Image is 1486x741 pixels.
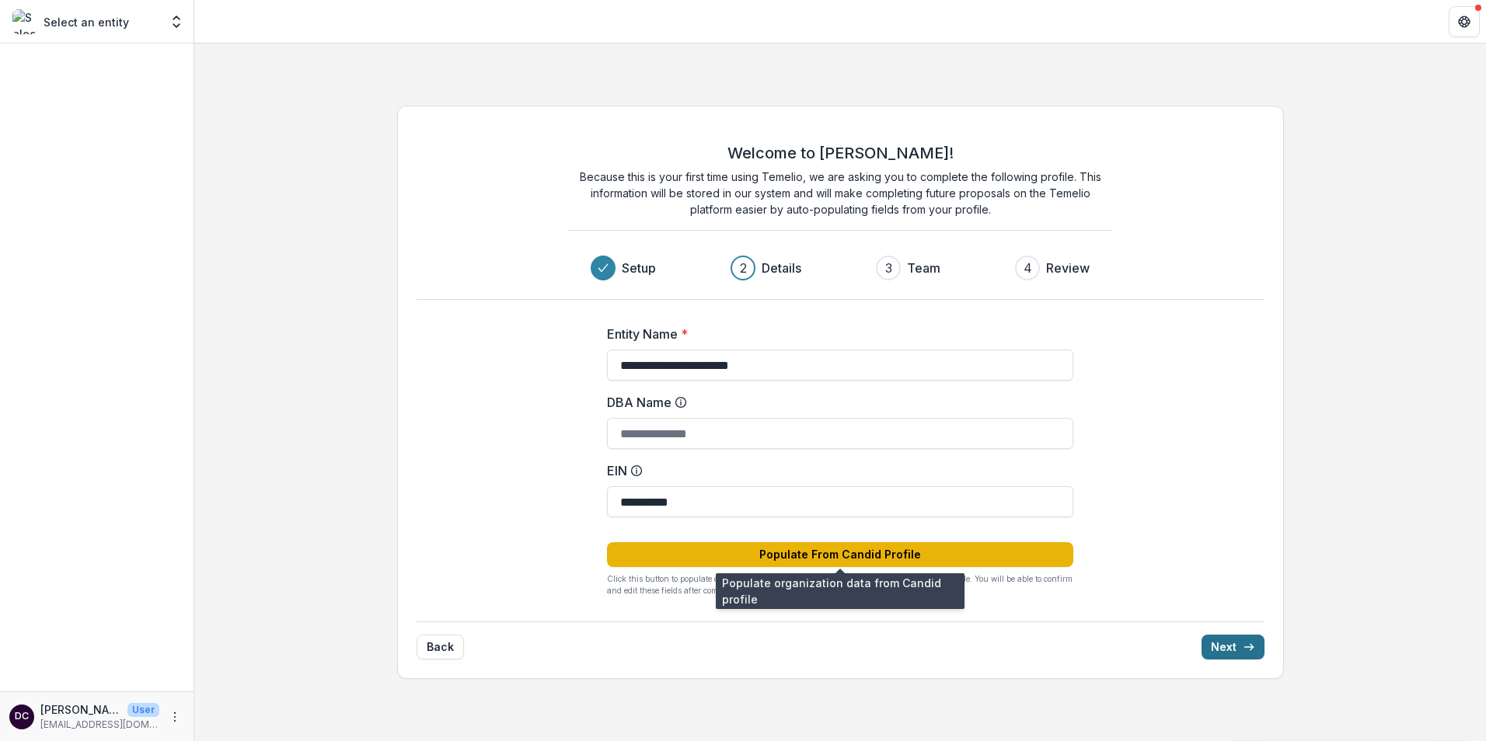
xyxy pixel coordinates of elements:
[907,259,940,277] h3: Team
[885,259,892,277] div: 3
[1449,6,1480,37] button: Get Help
[166,6,187,37] button: Open entity switcher
[44,14,129,30] p: Select an entity
[607,461,1064,480] label: EIN
[740,259,747,277] div: 2
[607,393,1064,412] label: DBA Name
[1024,259,1032,277] div: 4
[762,259,801,277] h3: Details
[127,703,159,717] p: User
[12,9,37,34] img: Select an entity
[607,573,1073,597] p: Click this button to populate core profile fields in [GEOGRAPHIC_DATA] from your Candid profile. ...
[40,701,121,718] p: [PERSON_NAME]
[622,259,656,277] h3: Setup
[166,708,184,726] button: More
[1046,259,1090,277] h3: Review
[607,542,1073,567] button: Populate From Candid Profile
[568,169,1112,217] p: Because this is your first time using Temelio, we are asking you to complete the following profil...
[727,144,954,162] h2: Welcome to [PERSON_NAME]!
[607,325,1064,343] label: Entity Name
[1202,635,1264,659] button: Next
[417,635,464,659] button: Back
[591,256,1090,280] div: Progress
[40,718,159,732] p: [EMAIL_ADDRESS][DOMAIN_NAME]
[15,711,29,722] div: Dr. Marty K. Casey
